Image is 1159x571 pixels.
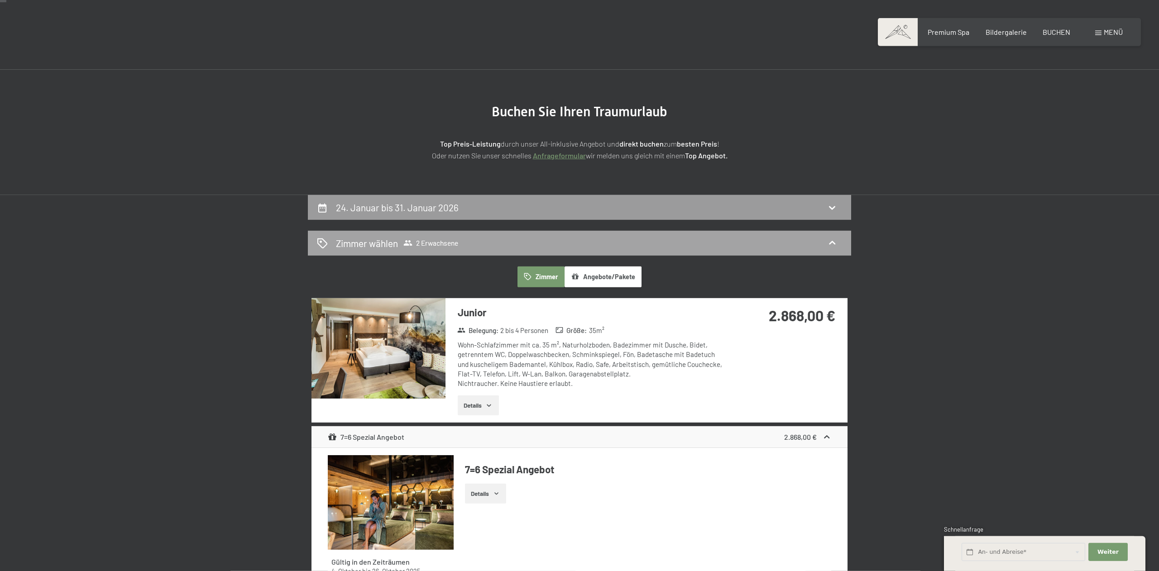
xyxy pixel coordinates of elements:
[458,305,727,319] h3: Junior
[565,266,642,287] button: Angebote/Pakete
[500,326,548,335] span: 2 bis 4 Personen
[465,462,832,476] h4: 7=6 Spezial Angebot
[685,151,728,160] strong: Top Angebot.
[1104,28,1123,36] span: Menü
[458,340,727,388] div: Wohn-Schlafzimmer mit ca. 35 m², Naturholzboden, Badezimmer mit Dusche, Bidet, getrenntem WC, Dop...
[769,307,835,324] strong: 2.868,00 €
[457,326,498,335] strong: Belegung :
[440,139,501,148] strong: Top Preis-Leistung
[311,426,848,448] div: 7=6 Spezial Angebot2.868,00 €
[458,395,499,415] button: Details
[784,433,817,441] strong: 2.868,00 €
[517,266,565,287] button: Zimmer
[556,326,587,335] strong: Größe :
[336,237,398,250] h2: Zimmer wählen
[1043,28,1070,36] a: BUCHEN
[677,139,717,148] strong: besten Preis
[331,557,410,566] strong: Gültig in den Zeiträumen
[1097,548,1119,556] span: Weiter
[928,28,969,36] a: Premium Spa
[492,104,667,119] span: Buchen Sie Ihren Traumurlaub
[533,151,586,160] a: Anfrageformular
[589,326,604,335] span: 35 m²
[328,432,405,443] div: 7=6 Spezial Angebot
[944,526,983,533] span: Schnellanfrage
[311,298,445,399] img: mss_renderimg.php
[619,139,664,148] strong: direkt buchen
[353,138,806,161] p: durch unser All-inklusive Angebot und zum ! Oder nutzen Sie unser schnelles wir melden uns gleich...
[986,28,1027,36] a: Bildergalerie
[465,484,506,504] button: Details
[403,238,458,247] span: 2 Erwachsene
[336,202,459,213] h2: 24. Januar bis 31. Januar 2026
[1088,543,1127,561] button: Weiter
[328,455,454,550] img: mss_renderimg.php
